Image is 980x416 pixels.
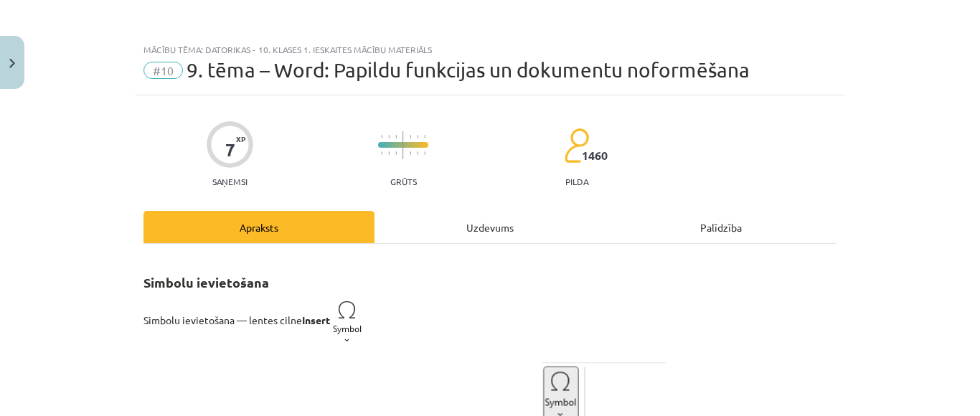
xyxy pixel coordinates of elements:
strong: Insert [302,313,364,326]
div: Palīdzība [606,211,837,243]
img: icon-short-line-57e1e144782c952c97e751825c79c345078a6d821885a25fce030b3d8c18986b.svg [395,135,397,138]
img: icon-short-line-57e1e144782c952c97e751825c79c345078a6d821885a25fce030b3d8c18986b.svg [410,151,411,155]
img: icon-short-line-57e1e144782c952c97e751825c79c345078a6d821885a25fce030b3d8c18986b.svg [417,151,418,155]
div: Apraksts [143,211,374,243]
span: 9. tēma – Word: Papildu funkcijas un dokumentu noformēšana [187,58,750,82]
span: #10 [143,62,183,79]
span: 1460 [582,149,608,162]
img: icon-short-line-57e1e144782c952c97e751825c79c345078a6d821885a25fce030b3d8c18986b.svg [417,135,418,138]
img: icon-close-lesson-0947bae3869378f0d4975bcd49f059093ad1ed9edebbc8119c70593378902aed.svg [9,59,15,68]
img: icon-short-line-57e1e144782c952c97e751825c79c345078a6d821885a25fce030b3d8c18986b.svg [410,135,411,138]
img: students-c634bb4e5e11cddfef0936a35e636f08e4e9abd3cc4e673bd6f9a4125e45ecb1.svg [564,128,589,164]
p: Grūts [390,176,417,186]
p: pilda [565,176,588,186]
img: icon-short-line-57e1e144782c952c97e751825c79c345078a6d821885a25fce030b3d8c18986b.svg [381,151,382,155]
div: Uzdevums [374,211,606,243]
p: Saņemsi [207,176,253,186]
div: 7 [225,140,235,160]
span: XP [236,135,245,143]
img: icon-short-line-57e1e144782c952c97e751825c79c345078a6d821885a25fce030b3d8c18986b.svg [381,135,382,138]
img: icon-short-line-57e1e144782c952c97e751825c79c345078a6d821885a25fce030b3d8c18986b.svg [395,151,397,155]
img: icon-short-line-57e1e144782c952c97e751825c79c345078a6d821885a25fce030b3d8c18986b.svg [388,135,390,138]
img: icon-short-line-57e1e144782c952c97e751825c79c345078a6d821885a25fce030b3d8c18986b.svg [424,151,425,155]
img: icon-short-line-57e1e144782c952c97e751825c79c345078a6d821885a25fce030b3d8c18986b.svg [388,151,390,155]
strong: Simbolu ievietošana [143,274,269,290]
img: icon-long-line-d9ea69661e0d244f92f715978eff75569469978d946b2353a9bb055b3ed8787d.svg [402,131,404,159]
p: Simbolu ievietošana — lentes cilne [143,296,837,347]
img: icon-short-line-57e1e144782c952c97e751825c79c345078a6d821885a25fce030b3d8c18986b.svg [424,135,425,138]
div: Mācību tēma: Datorikas - 10. klases 1. ieskaites mācību materiāls [143,44,837,55]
